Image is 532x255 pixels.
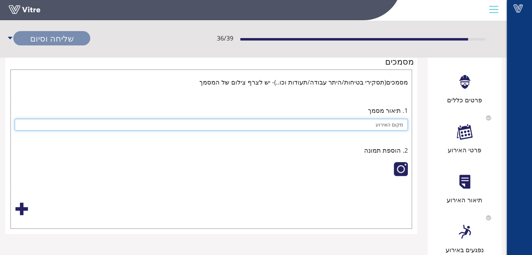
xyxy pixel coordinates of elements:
[217,33,233,43] span: 36 / 39
[368,105,408,115] span: 1. תיאור מסמך
[431,245,498,255] div: נפגעים באירוע
[7,31,13,45] span: caret-down
[431,195,498,205] div: תיאור האירוע
[9,55,414,68] div: מסמכים
[431,95,498,105] div: פרטים כללים
[199,77,408,87] span: מסמכים(תסקירי בטיחות/היתר עבודה/תעודות וכו..)- יש לצרף צילום של המסמך
[364,145,408,155] span: 2. הוספת תמונה
[431,145,498,155] div: פרטי האירוע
